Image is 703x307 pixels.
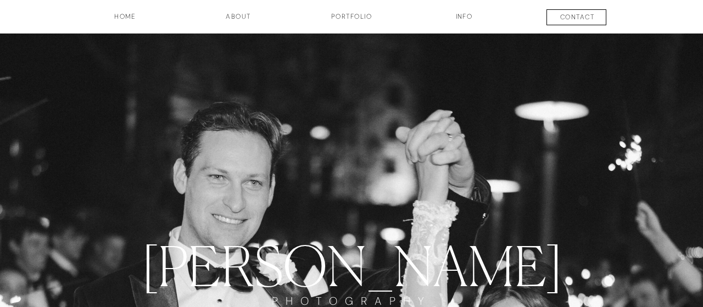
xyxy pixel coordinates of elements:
a: [PERSON_NAME] [98,233,605,294]
a: contact [537,12,618,25]
a: Portfolio [311,12,392,30]
a: HOME [85,12,166,30]
a: INFO [437,12,492,30]
a: about [211,12,266,30]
